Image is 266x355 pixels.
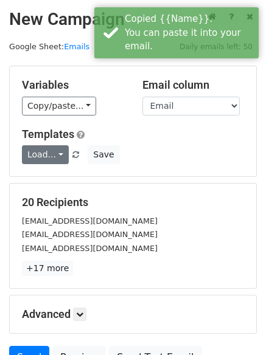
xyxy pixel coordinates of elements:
small: Google Sheet: [9,42,89,51]
button: Save [88,145,119,164]
h2: New Campaign [9,9,257,30]
h5: Variables [22,78,124,92]
a: Copy/paste... [22,97,96,115]
a: Emails [64,42,89,51]
iframe: Chat Widget [205,297,266,355]
h5: Advanced [22,308,244,321]
h5: 20 Recipients [22,196,244,209]
a: Templates [22,128,74,140]
small: [EMAIL_ADDRESS][DOMAIN_NAME] [22,216,158,226]
small: [EMAIL_ADDRESS][DOMAIN_NAME] [22,244,158,253]
h5: Email column [142,78,245,92]
a: +17 more [22,261,73,276]
a: Load... [22,145,69,164]
small: [EMAIL_ADDRESS][DOMAIN_NAME] [22,230,158,239]
div: Copied {{Name}}. You can paste it into your email. [125,12,254,53]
